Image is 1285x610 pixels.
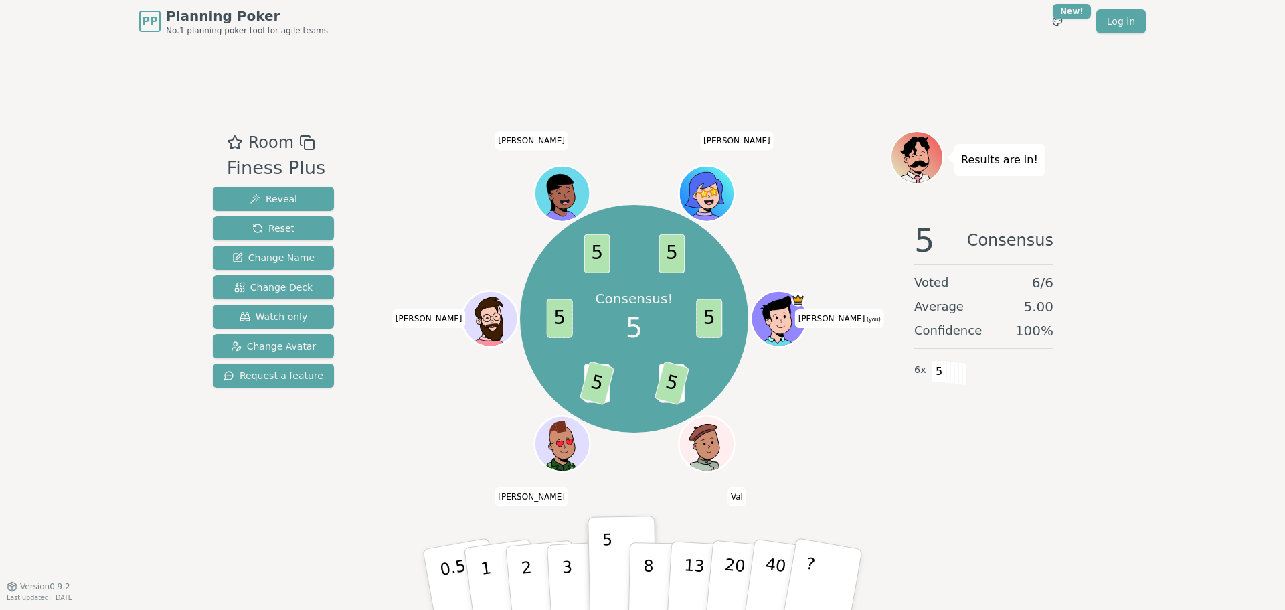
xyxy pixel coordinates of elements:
[696,299,722,339] span: 5
[865,317,881,323] span: (you)
[234,281,313,294] span: Change Deck
[213,187,334,211] button: Reveal
[142,13,157,29] span: PP
[914,224,935,256] span: 5
[1045,9,1069,33] button: New!
[392,309,466,328] span: Click to change your name
[626,308,642,348] span: 5
[250,192,297,206] span: Reveal
[546,299,572,339] span: 5
[227,155,326,182] div: Finess Plus
[495,487,568,506] span: Click to change your name
[579,361,614,406] span: 5
[659,234,685,274] span: 5
[1053,4,1091,19] div: New!
[240,310,308,323] span: Watch only
[602,530,614,603] p: 5
[224,369,323,382] span: Request a feature
[967,224,1053,256] span: Consensus
[213,275,334,299] button: Change Deck
[213,246,334,270] button: Change Name
[7,594,75,601] span: Last updated: [DATE]
[1023,297,1053,316] span: 5.00
[914,363,926,378] span: 6 x
[1032,273,1053,292] span: 6 / 6
[914,273,949,292] span: Voted
[227,131,243,155] button: Add as favourite
[252,222,294,235] span: Reset
[584,234,610,274] span: 5
[231,339,317,353] span: Change Avatar
[727,487,746,506] span: Click to change your name
[1015,321,1053,340] span: 100 %
[213,305,334,329] button: Watch only
[914,321,982,340] span: Confidence
[213,216,334,240] button: Reset
[932,360,947,383] span: 5
[914,297,964,316] span: Average
[1096,9,1146,33] a: Log in
[166,25,328,36] span: No.1 planning poker tool for agile teams
[166,7,328,25] span: Planning Poker
[961,151,1038,169] p: Results are in!
[213,334,334,358] button: Change Avatar
[7,581,70,592] button: Version0.9.2
[654,361,689,406] span: 5
[232,251,315,264] span: Change Name
[213,364,334,388] button: Request a feature
[791,293,805,307] span: Alex is the host
[795,309,884,328] span: Click to change your name
[20,581,70,592] span: Version 0.9.2
[495,131,568,150] span: Click to change your name
[700,131,774,150] span: Click to change your name
[752,293,804,345] button: Click to change your avatar
[248,131,294,155] span: Room
[139,7,328,36] a: PPPlanning PokerNo.1 planning poker tool for agile teams
[596,289,673,308] p: Consensus!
